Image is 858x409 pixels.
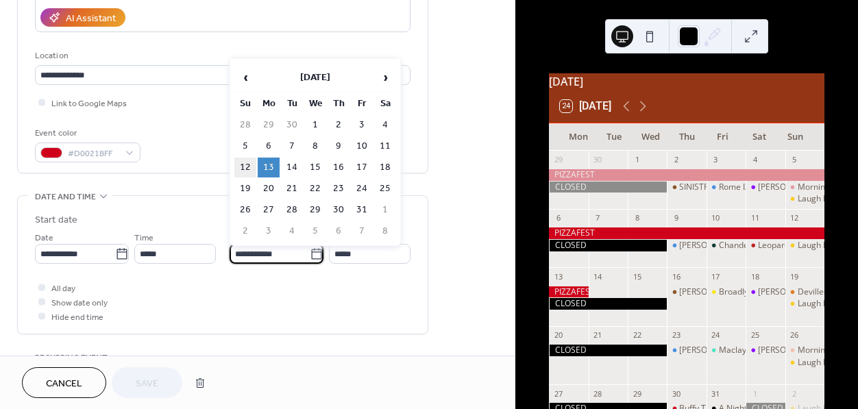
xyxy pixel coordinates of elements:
td: 22 [304,179,326,199]
div: 7 [593,213,603,223]
div: Carly's Angels Season 26 [746,345,785,356]
div: Maclayne [707,345,746,356]
div: 19 [789,271,800,282]
div: Maclayne [719,345,756,356]
div: 8 [632,213,642,223]
td: 26 [234,200,256,220]
div: 28 [593,388,603,399]
td: 1 [374,200,396,220]
td: 24 [351,179,373,199]
div: Chandelier Club Burlesque [719,240,821,251]
span: Hide end time [51,310,103,325]
div: Chandelier Club Burlesque [707,240,746,251]
div: SINISTRIO FEAT. [PERSON_NAME] [679,182,807,193]
td: 9 [328,136,350,156]
span: Cancel [46,377,82,391]
td: 31 [351,200,373,220]
div: 12 [789,213,800,223]
th: Tu [281,94,303,114]
div: PIZZAFEST [549,286,588,298]
div: 21 [593,330,603,340]
div: Eric Friedenberg, Al Muirhead, Derek Stoll, John Hyde and John deWaal [667,286,706,298]
span: Date [35,231,53,245]
div: SINISTRIO FEAT. JEFF DRUMMOND [667,182,706,193]
td: 21 [281,179,303,199]
div: Laugh Loft Stand Up Comedy [785,298,824,310]
button: AI Assistant [40,8,125,27]
span: Time [134,231,154,245]
div: Sat [741,123,777,151]
td: 6 [328,221,350,241]
div: 30 [671,388,681,399]
button: 24[DATE] [555,97,616,116]
td: 4 [281,221,303,241]
div: Leopard Lounge with Karla Marx [746,240,785,251]
div: 1 [632,155,642,165]
td: 29 [304,200,326,220]
th: Th [328,94,350,114]
td: 5 [304,221,326,241]
button: Cancel [22,367,106,398]
td: 23 [328,179,350,199]
div: 31 [711,388,721,399]
div: Tue [596,123,633,151]
td: 3 [351,115,373,135]
td: 13 [258,158,280,177]
td: 8 [374,221,396,241]
div: 23 [671,330,681,340]
div: Aaron Shorr Quartet plays the music of Stevie Wonder / Soul at The Attic presented by Scott Morin [667,345,706,356]
div: 24 [711,330,721,340]
td: 3 [258,221,280,241]
div: [DATE] [549,73,824,90]
div: Carly's Angels Season 26 [746,286,785,298]
div: 27 [553,388,563,399]
div: 13 [553,271,563,282]
div: Fri [705,123,741,151]
div: 9 [671,213,681,223]
td: 17 [351,158,373,177]
span: › [375,64,395,91]
div: Location [35,49,408,63]
div: 14 [593,271,603,282]
td: 5 [234,136,256,156]
div: 2 [789,388,800,399]
td: 7 [281,136,303,156]
th: Fr [351,94,373,114]
div: Thu [669,123,705,151]
div: Event color [35,126,138,140]
div: Carly's Angels Season 26 [746,182,785,193]
td: 1 [304,115,326,135]
div: CLOSED [549,182,667,193]
div: CLOSED [549,298,667,310]
div: 25 [750,330,760,340]
td: 4 [374,115,396,135]
div: 1 [750,388,760,399]
span: Date and time [35,190,96,204]
div: 3 [711,155,721,165]
div: 10 [711,213,721,223]
div: 20 [553,330,563,340]
td: 2 [234,221,256,241]
div: Devilled Legs Drag Brunch with Carly York Jones [785,286,824,298]
th: Mo [258,94,280,114]
td: 27 [258,200,280,220]
span: Recurring event [35,351,108,365]
td: 28 [281,200,303,220]
span: Link to Google Maps [51,97,127,111]
div: 18 [750,271,760,282]
div: 29 [632,388,642,399]
th: Su [234,94,256,114]
th: We [304,94,326,114]
td: 14 [281,158,303,177]
div: Rome IX / Soul at The Attic presented by Scott Morin [707,182,746,193]
span: All day [51,282,75,296]
div: Morning Glory brunch [785,182,824,193]
td: 28 [234,115,256,135]
span: Show date only [51,296,108,310]
div: AI Assistant [66,12,116,26]
div: Jaiden Riley sings Country Soul / Soul at The Attic presented by Scott Morin [667,240,706,251]
div: 22 [632,330,642,340]
div: Wed [633,123,669,151]
div: 17 [711,271,721,282]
